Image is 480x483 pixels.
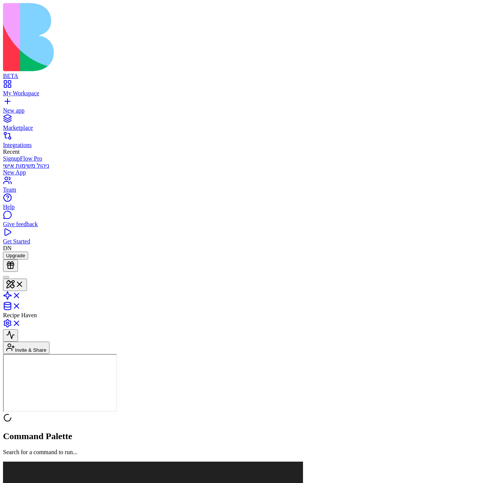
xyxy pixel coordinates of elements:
[3,197,477,210] a: Help
[3,180,477,193] a: Team
[3,162,477,169] a: ניהול משימות אישי
[3,169,477,176] a: New App
[3,135,477,148] a: Integrations
[3,221,477,228] div: Give feedback
[3,245,12,251] span: DN
[3,186,477,193] div: Team
[3,214,477,228] a: Give feedback
[3,431,477,441] h2: Command Palette
[3,3,304,71] img: logo
[3,204,477,210] div: Help
[3,124,477,131] div: Marketplace
[3,118,477,131] a: Marketplace
[3,449,477,456] p: Search for a command to run...
[3,231,477,245] a: Get Started
[3,107,477,114] div: New app
[3,142,477,148] div: Integrations
[3,90,477,97] div: My Workspace
[3,66,477,79] a: BETA
[3,148,19,155] span: Recent
[3,155,477,162] a: SignupFlow Pro
[3,252,28,258] a: Upgrade
[3,312,37,318] span: Recipe Haven
[3,342,49,354] button: Invite & Share
[3,83,477,97] a: My Workspace
[3,252,28,259] button: Upgrade
[3,73,477,79] div: BETA
[3,238,477,245] div: Get Started
[3,100,477,114] a: New app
